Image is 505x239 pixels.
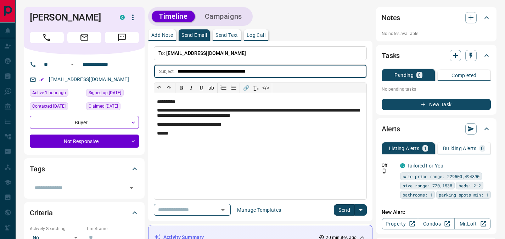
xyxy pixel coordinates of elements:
[198,11,249,22] button: Campaigns
[229,83,239,93] button: Bullet list
[200,85,203,91] span: 𝐔
[30,204,139,221] div: Criteria
[206,83,216,93] button: ab
[39,77,44,82] svg: Email Verified
[159,68,175,75] p: Subject:
[454,218,491,229] a: Mr.Loft
[30,32,64,43] span: Call
[481,146,484,151] p: 0
[439,191,488,198] span: parking spots min: 1
[400,163,405,168] div: condos.ca
[403,191,432,198] span: bathrooms: 1
[382,209,491,216] p: New Alert:
[86,226,139,232] p: Timeframe:
[418,73,421,78] p: 0
[181,33,207,38] p: Send Email
[208,85,214,91] s: ab
[403,182,452,189] span: size range: 720,1538
[166,50,246,56] span: [EMAIL_ADDRESS][DOMAIN_NAME]
[334,204,355,216] button: Send
[30,135,139,148] div: Not Responsive
[68,60,77,69] button: Open
[154,83,164,93] button: ↶
[105,32,139,43] span: Message
[89,103,118,110] span: Claimed [DATE]
[382,99,491,110] button: New Task
[334,204,367,216] div: split button
[403,173,479,180] span: sale price range: 229500,494890
[30,102,83,112] div: Mon Aug 11 2025
[30,12,109,23] h1: [PERSON_NAME]
[30,207,53,218] h2: Criteria
[382,218,418,229] a: Property
[394,73,414,78] p: Pending
[154,46,367,60] p: To:
[86,102,139,112] div: Mon Jul 21 2025
[86,89,139,99] div: Sat Jul 05 2025
[32,89,66,96] span: Active 1 hour ago
[389,146,420,151] p: Listing Alerts
[186,83,196,93] button: 𝑰
[151,33,173,38] p: Add Note
[89,89,121,96] span: Signed up [DATE]
[382,50,400,61] h2: Tasks
[424,146,427,151] p: 1
[219,83,229,93] button: Numbered list
[251,83,261,93] button: T̲ₓ
[233,204,285,216] button: Manage Templates
[382,162,396,169] p: Off
[218,205,228,215] button: Open
[261,83,271,93] button: </>
[382,169,387,173] svg: Push Notification Only
[418,218,454,229] a: Condos
[30,226,83,232] p: Actively Searching:
[67,32,101,43] span: Email
[164,83,174,93] button: ↷
[49,76,129,82] a: [EMAIL_ADDRESS][DOMAIN_NAME]
[451,73,477,78] p: Completed
[382,9,491,26] div: Notes
[215,33,238,38] p: Send Text
[382,123,400,135] h2: Alerts
[196,83,206,93] button: 𝐔
[382,84,491,95] p: No pending tasks
[247,33,265,38] p: Log Call
[382,12,400,23] h2: Notes
[30,89,83,99] div: Tue Sep 16 2025
[30,160,139,177] div: Tags
[30,116,139,129] div: Buyer
[459,182,481,189] span: beds: 2-2
[127,183,136,193] button: Open
[382,30,491,37] p: No notes available
[443,146,477,151] p: Building Alerts
[241,83,251,93] button: 🔗
[32,103,66,110] span: Contacted [DATE]
[152,11,195,22] button: Timeline
[176,83,186,93] button: 𝐁
[382,47,491,64] div: Tasks
[382,120,491,137] div: Alerts
[30,163,45,175] h2: Tags
[120,15,125,20] div: condos.ca
[407,163,443,169] a: Tailored For You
